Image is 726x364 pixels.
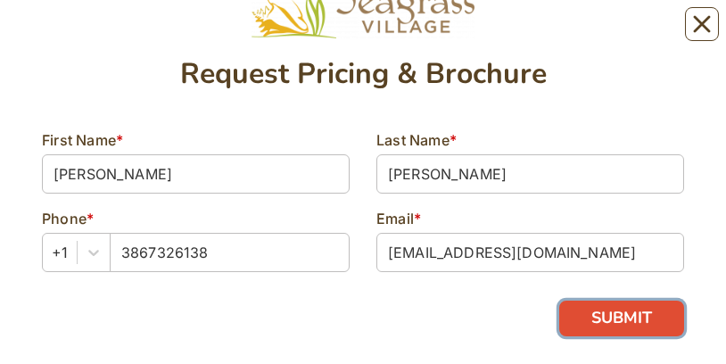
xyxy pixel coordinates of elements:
[42,60,684,88] div: Request Pricing & Brochure
[376,210,414,227] span: Email
[685,7,719,41] button: Close
[42,131,116,149] span: First Name
[559,301,684,336] button: SUBMIT
[376,131,450,149] span: Last Name
[42,210,87,227] span: Phone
